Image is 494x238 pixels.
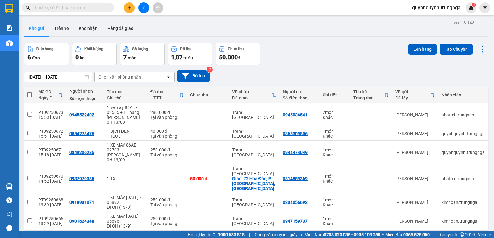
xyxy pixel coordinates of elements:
[49,21,74,36] button: Trên xe
[392,87,438,103] th: Toggle SortBy
[323,216,347,221] div: 1 món
[232,176,277,191] div: Giao: 72 Hoa Đào, P. Cầu Kiệu, Phú Nhuận
[408,44,437,55] button: Lên hàng
[304,231,380,238] span: Miền Nam
[107,89,144,94] div: Tên món
[107,176,144,181] div: 1 TX
[84,47,103,51] div: Khối lượng
[442,131,485,136] div: quynhquynh.trungnga
[479,2,490,13] button: caret-down
[38,174,63,179] div: PT09250670
[38,202,63,207] div: 13:39 [DATE]
[323,221,347,226] div: Khác
[382,233,384,236] span: ⚪️
[124,2,135,13] button: plus
[38,216,63,221] div: PT09250666
[24,21,49,36] button: Kho gửi
[232,166,277,176] div: Trạm [GEOGRAPHIC_DATA]
[395,219,435,224] div: [PERSON_NAME]
[350,87,392,103] th: Toggle SortBy
[153,2,163,13] button: aim
[6,211,12,217] span: notification
[107,95,144,100] div: Ghi chú
[38,179,63,184] div: 14:52 [DATE]
[232,216,277,226] div: Trạm [GEOGRAPHIC_DATA]
[24,43,69,65] button: Đơn hàng6đơn
[120,43,165,65] button: Số lượng7món
[141,6,146,10] span: file-add
[232,95,272,100] div: ĐC giao
[168,43,212,65] button: Đã thu1,07 triệu
[228,47,244,51] div: Chưa thu
[219,54,238,61] span: 50.000
[440,44,473,55] button: Tạo Chuyến
[323,134,347,139] div: Khác
[38,147,63,152] div: PT09250671
[127,6,132,10] span: plus
[38,95,58,100] div: Ngày ĐH
[74,21,103,36] button: Kho nhận
[69,131,94,136] div: 0854278475
[6,183,13,190] img: warehouse-icon
[69,219,94,224] div: 0901624348
[283,89,316,94] div: Người gửi
[38,89,58,94] div: Mã GD
[5,4,13,13] img: logo-vxr
[38,110,63,115] div: PT09250673
[442,219,485,224] div: kimhoan.trungnga
[150,134,184,139] div: Tại văn phòng
[283,112,308,117] div: 0945036541
[150,152,184,157] div: Tại văn phòng
[472,3,476,7] sup: 1
[98,74,141,80] div: Chọn văn phòng nhận
[460,232,464,237] span: copyright
[138,2,149,13] button: file-add
[69,176,94,181] div: 0937979385
[403,232,430,237] strong: 0369 525 060
[434,231,435,238] span: |
[166,75,171,79] svg: open
[323,110,347,115] div: 2 món
[283,150,308,155] div: 0944474049
[38,134,63,139] div: 15:51 [DATE]
[38,152,63,157] div: 15:18 [DATE]
[238,55,240,60] span: đ
[207,67,213,73] sup: 2
[107,205,144,210] div: ĐI OH (13/9)
[395,112,435,117] div: [PERSON_NAME]
[324,232,380,237] strong: 0708 023 035 - 0935 103 250
[147,87,187,103] th: Toggle SortBy
[107,105,144,115] div: 1 xe máy 86AE - 03565 + 1 Thùng
[283,219,308,224] div: 0947159737
[468,5,474,10] img: icon-new-feature
[385,231,430,238] span: Miền Bắc
[177,70,210,82] button: Bộ lọc
[323,147,347,152] div: 1 món
[107,224,144,228] div: ĐI OH (13/9)
[323,129,347,134] div: 1 món
[6,197,12,203] span: question-circle
[107,214,144,224] div: 1 XE MÁY 86AD - 05696
[482,5,488,10] span: caret-down
[442,150,485,155] div: quynhquynh.trungnga
[69,89,101,94] div: Người nhận
[323,174,347,179] div: 1 món
[216,43,260,65] button: Chưa thu50.000đ
[232,147,277,157] div: Trạm [GEOGRAPHIC_DATA]
[36,47,53,51] div: Đơn hàng
[353,89,384,94] div: Thu hộ
[249,231,250,238] span: |
[132,47,148,51] div: Số lượng
[107,115,144,125] div: Đi Khuya 0H 13/09
[34,4,107,11] input: Tìm tên, số ĐT hoặc mã đơn
[180,47,191,51] div: Đã thu
[442,200,485,205] div: kimhoan.trungnga
[72,43,117,65] button: Khối lượng0kg
[69,150,94,155] div: 0849206286
[188,231,245,238] span: Hỗ trợ kỹ thuật:
[32,55,40,60] span: đơn
[38,221,63,226] div: 13:29 [DATE]
[323,179,347,184] div: Khác
[442,112,485,117] div: nhatmi.trungnga
[150,197,184,202] div: 250.000 đ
